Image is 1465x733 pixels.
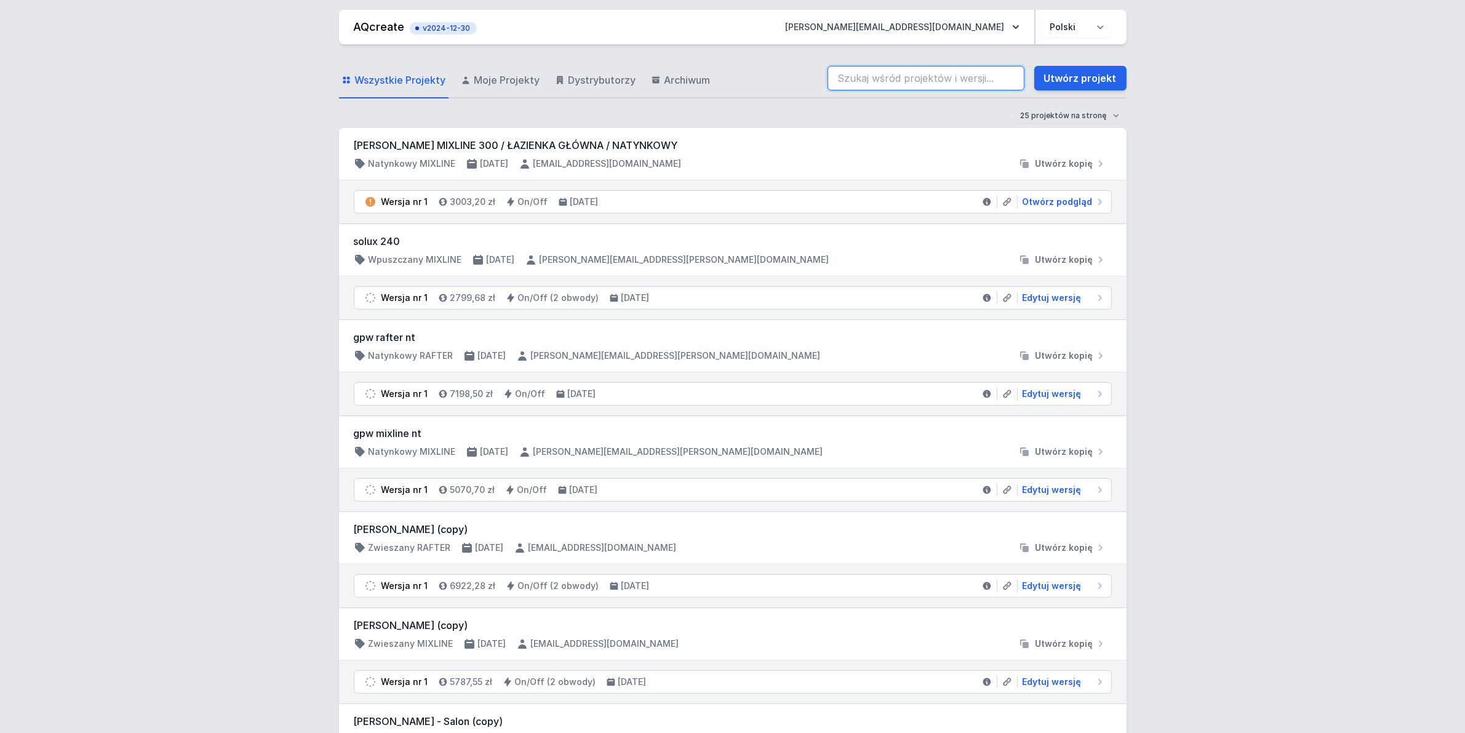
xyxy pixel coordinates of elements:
[1023,292,1082,304] span: Edytuj wersję
[476,542,504,554] h4: [DATE]
[518,196,548,208] h4: On/Off
[515,676,596,688] h4: On/Off (2 obwody)
[1023,388,1082,400] span: Edytuj wersję
[450,484,495,496] h4: 5070,70 zł
[1023,484,1082,496] span: Edytuj wersję
[410,20,477,34] button: v2024-12-30
[354,234,1112,249] h3: solux 240
[828,66,1024,90] input: Szukaj wśród projektów i wersji...
[1018,580,1106,592] a: Edytuj wersję
[416,23,471,33] span: v2024-12-30
[354,426,1112,441] h3: gpw mixline nt
[1036,350,1093,362] span: Utwórz kopię
[649,63,713,98] a: Archiwum
[518,292,599,304] h4: On/Off (2 obwody)
[618,676,647,688] h4: [DATE]
[487,254,515,266] h4: [DATE]
[354,138,1112,153] h3: [PERSON_NAME] MIXLINE 300 / ŁAZIENKA GŁÓWNA / NATYNKOWY
[364,580,377,592] img: draft.svg
[381,484,428,496] div: Wersja nr 1
[1036,542,1093,554] span: Utwórz kopię
[1034,66,1127,90] a: Utwórz projekt
[381,196,428,208] div: Wersja nr 1
[1036,158,1093,170] span: Utwórz kopię
[1018,292,1106,304] a: Edytuj wersję
[369,350,453,362] h4: Natynkowy RAFTER
[1018,388,1106,400] a: Edytuj wersję
[364,292,377,304] img: draft.svg
[354,330,1112,345] h3: gpw rafter nt
[478,638,506,650] h4: [DATE]
[570,484,598,496] h4: [DATE]
[381,388,428,400] div: Wersja nr 1
[1043,16,1112,38] select: Wybierz język
[369,638,453,650] h4: Zwieszany MIXLINE
[540,254,829,266] h4: [PERSON_NAME][EMAIL_ADDRESS][PERSON_NAME][DOMAIN_NAME]
[621,580,650,592] h4: [DATE]
[1013,542,1112,554] button: Utwórz kopię
[1013,638,1112,650] button: Utwórz kopię
[458,63,543,98] a: Moje Projekty
[354,714,1112,729] h3: [PERSON_NAME] - Salon (copy)
[1018,676,1106,688] a: Edytuj wersję
[354,618,1112,633] h3: [PERSON_NAME] (copy)
[355,73,446,87] span: Wszystkie Projekty
[369,446,456,458] h4: Natynkowy MIXLINE
[516,388,546,400] h4: On/Off
[1023,580,1082,592] span: Edytuj wersję
[364,388,377,400] img: draft.svg
[553,63,639,98] a: Dystrybutorzy
[481,446,509,458] h4: [DATE]
[1036,638,1093,650] span: Utwórz kopię
[518,580,599,592] h4: On/Off (2 obwody)
[450,388,493,400] h4: 7198,50 zł
[450,580,496,592] h4: 6922,28 zł
[450,676,493,688] h4: 5787,55 zł
[1013,446,1112,458] button: Utwórz kopię
[531,638,679,650] h4: [EMAIL_ADDRESS][DOMAIN_NAME]
[450,292,496,304] h4: 2799,68 zł
[570,196,599,208] h4: [DATE]
[1013,350,1112,362] button: Utwórz kopię
[1013,254,1112,266] button: Utwórz kopię
[533,446,823,458] h4: [PERSON_NAME][EMAIL_ADDRESS][PERSON_NAME][DOMAIN_NAME]
[364,676,377,688] img: draft.svg
[1013,158,1112,170] button: Utwórz kopię
[450,196,496,208] h4: 3003,20 zł
[474,73,540,87] span: Moje Projekty
[569,73,636,87] span: Dystrybutorzy
[354,522,1112,537] h3: [PERSON_NAME] (copy)
[478,350,506,362] h4: [DATE]
[665,73,711,87] span: Archiwum
[1018,484,1106,496] a: Edytuj wersję
[354,20,405,33] a: AQcreate
[533,158,682,170] h4: [EMAIL_ADDRESS][DOMAIN_NAME]
[621,292,650,304] h4: [DATE]
[1023,676,1082,688] span: Edytuj wersję
[1018,196,1106,208] a: Otwórz podgląd
[1036,446,1093,458] span: Utwórz kopię
[531,350,821,362] h4: [PERSON_NAME][EMAIL_ADDRESS][PERSON_NAME][DOMAIN_NAME]
[568,388,596,400] h4: [DATE]
[529,542,677,554] h4: [EMAIL_ADDRESS][DOMAIN_NAME]
[776,16,1029,38] button: [PERSON_NAME][EMAIL_ADDRESS][DOMAIN_NAME]
[381,676,428,688] div: Wersja nr 1
[381,292,428,304] div: Wersja nr 1
[381,580,428,592] div: Wersja nr 1
[364,484,377,496] img: draft.svg
[369,254,462,266] h4: Wpuszczany MIXLINE
[369,158,456,170] h4: Natynkowy MIXLINE
[1036,254,1093,266] span: Utwórz kopię
[1023,196,1093,208] span: Otwórz podgląd
[369,542,451,554] h4: Zwieszany RAFTER
[339,63,449,98] a: Wszystkie Projekty
[481,158,509,170] h4: [DATE]
[517,484,548,496] h4: On/Off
